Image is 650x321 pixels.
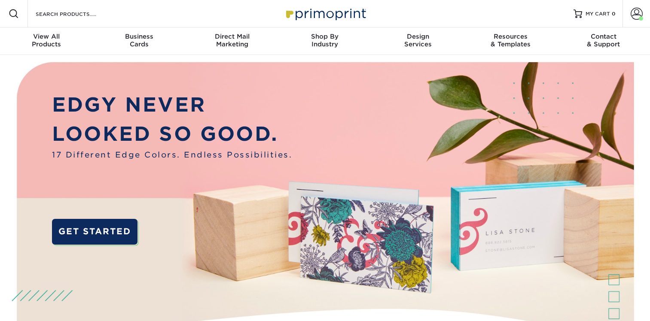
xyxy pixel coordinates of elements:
a: DesignServices [372,27,464,55]
div: Cards [93,33,186,48]
div: & Support [557,33,650,48]
a: Direct MailMarketing [186,27,278,55]
a: Shop ByIndustry [278,27,371,55]
div: & Templates [464,33,557,48]
a: BusinessCards [93,27,186,55]
img: Primoprint [282,4,368,23]
div: Marketing [186,33,278,48]
span: MY CART [586,10,610,18]
span: Resources [464,33,557,40]
a: Resources& Templates [464,27,557,55]
span: Shop By [278,33,371,40]
span: Direct Mail [186,33,278,40]
a: Contact& Support [557,27,650,55]
span: Business [93,33,186,40]
div: Industry [278,33,371,48]
span: Design [372,33,464,40]
p: EDGY NEVER [52,90,292,119]
div: Services [372,33,464,48]
span: 0 [612,11,616,17]
p: LOOKED SO GOOD. [52,119,292,148]
a: GET STARTED [52,219,137,245]
input: SEARCH PRODUCTS..... [35,9,119,19]
span: Contact [557,33,650,40]
span: 17 Different Edge Colors. Endless Possibilities. [52,149,292,160]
